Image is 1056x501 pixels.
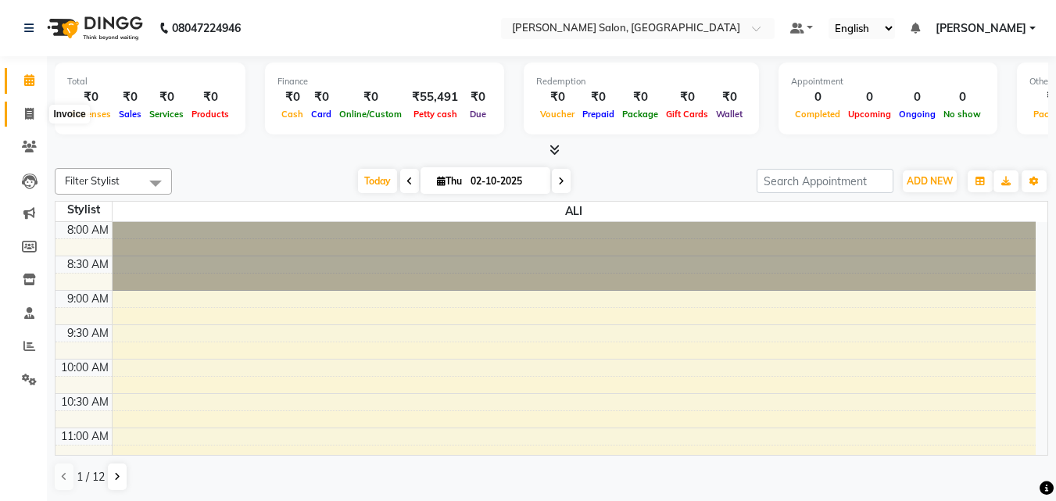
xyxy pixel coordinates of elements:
[464,88,492,106] div: ₹0
[578,109,618,120] span: Prepaid
[77,469,105,485] span: 1 / 12
[466,170,544,193] input: 2025-10-02
[67,88,115,106] div: ₹0
[113,202,1036,221] span: ALI
[64,325,112,342] div: 9:30 AM
[791,75,985,88] div: Appointment
[466,109,490,120] span: Due
[712,88,746,106] div: ₹0
[335,88,406,106] div: ₹0
[895,109,940,120] span: Ongoing
[335,109,406,120] span: Online/Custom
[536,109,578,120] span: Voucher
[791,88,844,106] div: 0
[307,109,335,120] span: Card
[188,88,233,106] div: ₹0
[433,175,466,187] span: Thu
[940,109,985,120] span: No show
[64,256,112,273] div: 8:30 AM
[940,88,985,106] div: 0
[277,88,307,106] div: ₹0
[844,109,895,120] span: Upcoming
[712,109,746,120] span: Wallet
[662,88,712,106] div: ₹0
[618,109,662,120] span: Package
[115,88,145,106] div: ₹0
[277,75,492,88] div: Finance
[58,428,112,445] div: 11:00 AM
[936,20,1026,37] span: [PERSON_NAME]
[67,75,233,88] div: Total
[578,88,618,106] div: ₹0
[536,75,746,88] div: Redemption
[410,109,461,120] span: Petty cash
[307,88,335,106] div: ₹0
[55,202,112,218] div: Stylist
[406,88,464,106] div: ₹55,491
[40,6,147,50] img: logo
[903,170,957,192] button: ADD NEW
[277,109,307,120] span: Cash
[188,109,233,120] span: Products
[536,88,578,106] div: ₹0
[58,360,112,376] div: 10:00 AM
[65,174,120,187] span: Filter Stylist
[64,222,112,238] div: 8:00 AM
[145,88,188,106] div: ₹0
[172,6,241,50] b: 08047224946
[662,109,712,120] span: Gift Cards
[791,109,844,120] span: Completed
[64,291,112,307] div: 9:00 AM
[844,88,895,106] div: 0
[145,109,188,120] span: Services
[895,88,940,106] div: 0
[907,175,953,187] span: ADD NEW
[115,109,145,120] span: Sales
[618,88,662,106] div: ₹0
[757,169,893,193] input: Search Appointment
[358,169,397,193] span: Today
[49,105,89,123] div: Invoice
[58,394,112,410] div: 10:30 AM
